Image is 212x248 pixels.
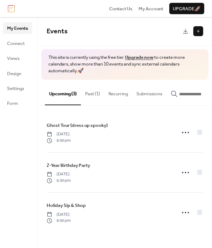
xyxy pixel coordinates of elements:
a: Design [3,68,32,79]
span: [DATE] [47,171,71,177]
a: Holiday Sip & Shop [47,202,86,209]
span: [DATE] [47,131,71,137]
span: Upgrade 🚀 [173,5,201,12]
span: Ghost Tour (dress up spooky) [47,122,108,129]
span: Views [7,55,19,62]
span: 6:00 pm [47,137,71,144]
span: 2-Year Birthday Party [47,162,90,169]
span: My Events [7,25,28,32]
a: Settings [3,83,32,94]
a: Form [3,97,32,109]
button: Upcoming (3) [45,80,81,105]
span: Form [7,100,18,107]
span: [DATE] [47,212,71,218]
a: Views [3,52,32,64]
img: logo [8,5,15,12]
button: Upgrade🚀 [169,3,204,14]
a: Contact Us [109,5,132,12]
span: Holiday Sip & Shop [47,202,86,209]
a: My Events [3,22,32,34]
button: Submissions [132,80,166,105]
a: My Account [139,5,163,12]
span: Design [7,70,21,77]
a: Connect [3,38,32,49]
a: Upgrade now [125,53,153,62]
span: Connect [7,40,25,47]
span: This site is currently using the free tier. to create more calendars, show more than 10 events an... [48,54,201,74]
span: Settings [7,85,24,92]
a: 2-Year Birthday Party [47,162,90,169]
span: Events [47,25,67,38]
button: Recurring [104,80,132,105]
button: Past (1) [81,80,104,105]
span: 6:00 pm [47,218,71,224]
a: Ghost Tour (dress up spooky) [47,122,108,129]
span: 6:30 pm [47,177,71,184]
